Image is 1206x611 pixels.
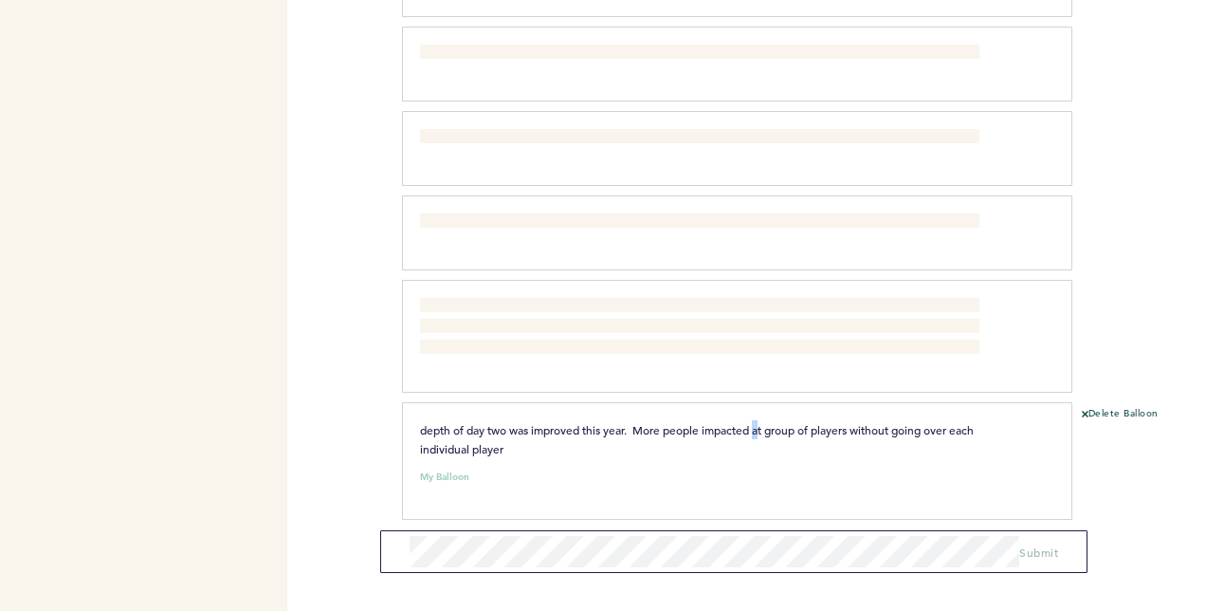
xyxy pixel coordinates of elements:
[1019,543,1058,562] button: Submit
[1019,545,1058,560] span: Submit
[420,131,729,146] span: Real discussion & collaboration from Scouts, CPD, R & D, etc.
[420,215,715,231] span: Model poking & having ability to make those adjustments.
[420,422,977,456] span: depth of day two was improved this year. More people impacted at group of players without going o...
[420,46,628,62] span: Leadership, energy & passion from Horo.
[420,472,469,482] small: My Balloon
[1082,407,1159,422] button: Delete Balloon
[420,300,978,353] span: Loved getting a visual representation of the model and what effected a player’s placement in it t...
